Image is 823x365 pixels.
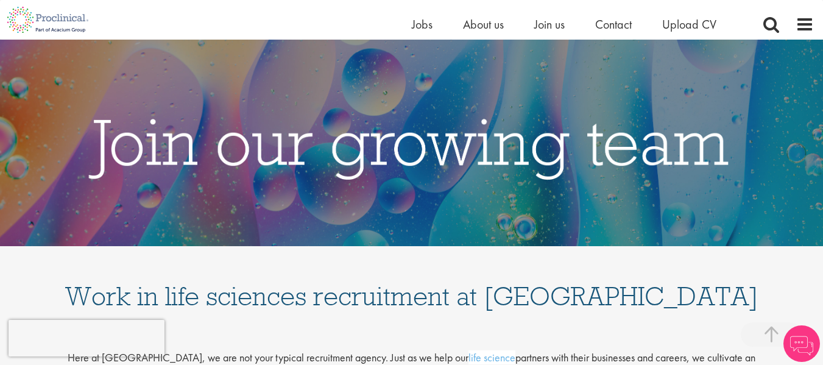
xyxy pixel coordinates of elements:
[412,16,433,32] a: Jobs
[534,16,565,32] a: Join us
[9,320,164,356] iframe: reCAPTCHA
[65,258,759,310] h1: Work in life sciences recruitment at [GEOGRAPHIC_DATA]
[662,16,716,32] a: Upload CV
[595,16,632,32] a: Contact
[468,350,515,364] a: life science
[783,325,820,362] img: Chatbot
[463,16,504,32] a: About us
